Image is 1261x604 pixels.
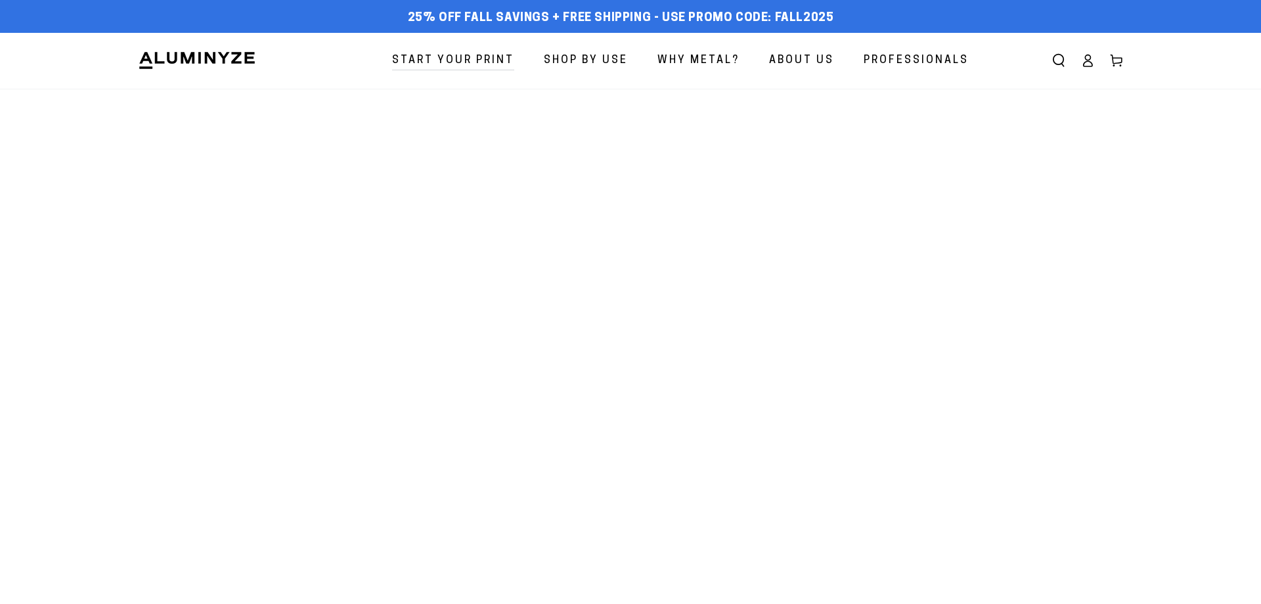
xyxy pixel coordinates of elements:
a: Professionals [854,43,979,78]
span: About Us [769,51,834,70]
a: Shop By Use [534,43,638,78]
span: Start Your Print [392,51,514,70]
span: Professionals [864,51,969,70]
summary: Search our site [1044,46,1073,75]
span: Shop By Use [544,51,628,70]
span: Why Metal? [657,51,740,70]
a: Why Metal? [648,43,749,78]
a: About Us [759,43,844,78]
span: 25% off FALL Savings + Free Shipping - Use Promo Code: FALL2025 [408,11,834,26]
a: Start Your Print [382,43,524,78]
img: Aluminyze [138,51,256,70]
